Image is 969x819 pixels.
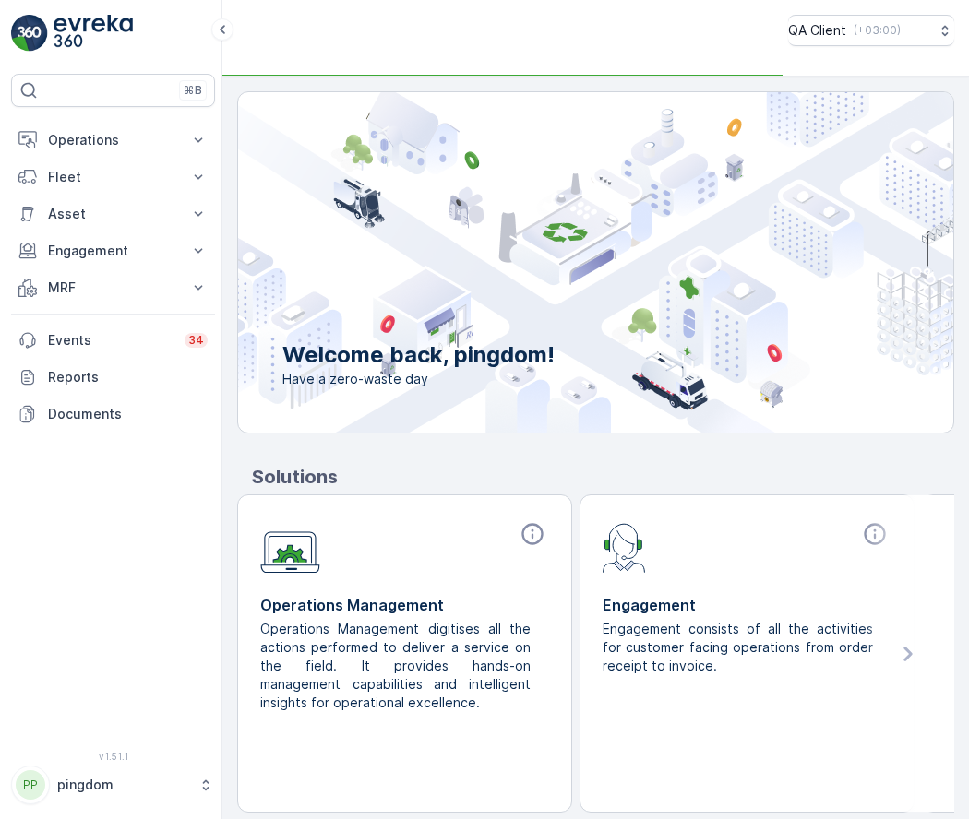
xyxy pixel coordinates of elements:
p: Asset [48,205,178,223]
p: Events [48,331,173,350]
p: Engagement [48,242,178,260]
p: Engagement consists of all the activities for customer facing operations from order receipt to in... [603,620,877,675]
img: module-icon [260,521,320,574]
p: QA Client [788,21,846,40]
p: pingdom [57,776,189,794]
p: Operations [48,131,178,149]
div: PP [16,770,45,800]
button: Asset [11,196,215,232]
span: v 1.51.1 [11,751,215,762]
p: Operations Management digitises all the actions performed to deliver a service on the field. It p... [260,620,534,712]
p: Reports [48,368,208,386]
button: QA Client(+03:00) [788,15,954,46]
p: ( +03:00 ) [854,23,901,38]
img: logo [11,15,48,52]
p: 34 [188,333,204,348]
p: ⌘B [184,83,202,98]
span: Have a zero-waste day [282,370,555,388]
p: Solutions [252,463,954,491]
p: MRF [48,279,178,297]
img: module-icon [603,521,646,573]
button: Operations [11,122,215,159]
button: MRF [11,269,215,306]
a: Documents [11,396,215,433]
p: Operations Management [260,594,549,616]
button: Engagement [11,232,215,269]
button: PPpingdom [11,766,215,804]
p: Welcome back, pingdom! [282,340,555,370]
p: Engagement [603,594,891,616]
p: Fleet [48,168,178,186]
img: logo_light-DOdMpM7g.png [54,15,133,52]
p: Documents [48,405,208,423]
button: Fleet [11,159,215,196]
img: city illustration [155,92,953,433]
a: Events34 [11,322,215,359]
a: Reports [11,359,215,396]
